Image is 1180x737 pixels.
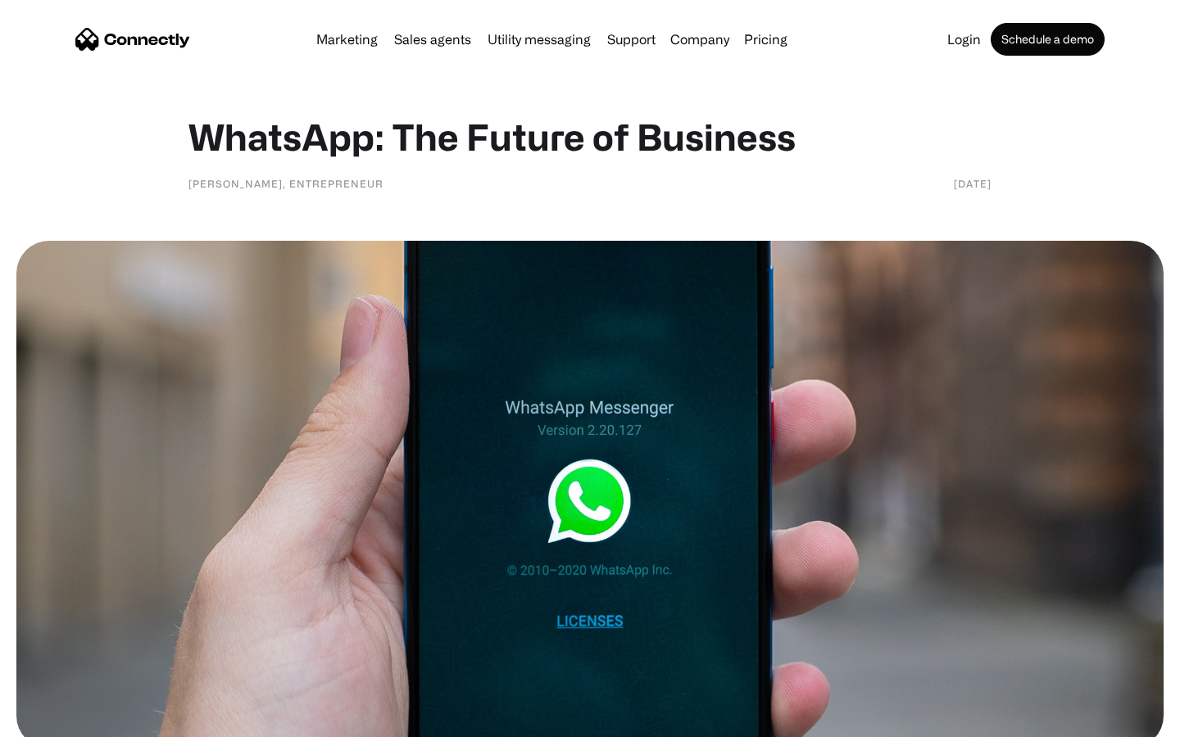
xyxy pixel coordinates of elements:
ul: Language list [33,708,98,731]
a: Login [941,33,987,46]
a: Support [601,33,662,46]
h1: WhatsApp: The Future of Business [188,115,992,159]
aside: Language selected: English [16,708,98,731]
a: Utility messaging [481,33,597,46]
div: Company [670,28,729,51]
div: [DATE] [954,175,992,192]
a: Sales agents [388,33,478,46]
a: Pricing [737,33,794,46]
a: Marketing [310,33,384,46]
div: [PERSON_NAME], Entrepreneur [188,175,383,192]
a: Schedule a demo [991,23,1105,56]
